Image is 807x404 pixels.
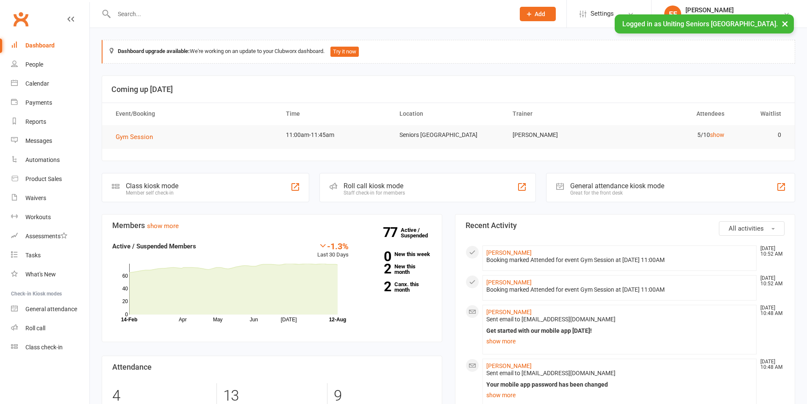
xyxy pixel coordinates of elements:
[11,246,89,265] a: Tasks
[11,189,89,208] a: Waivers
[520,7,556,21] button: Add
[756,246,784,257] time: [DATE] 10:52 AM
[112,221,432,230] h3: Members
[570,190,664,196] div: Great for the front desk
[361,281,432,293] a: 2Canx. this month
[732,125,789,145] td: 0
[11,227,89,246] a: Assessments
[401,221,438,245] a: 77Active / Suspended
[392,125,505,145] td: Seniors [GEOGRAPHIC_DATA]
[25,344,63,351] div: Class check-in
[685,6,783,14] div: [PERSON_NAME]
[618,103,732,125] th: Attendees
[11,36,89,55] a: Dashboard
[11,150,89,170] a: Automations
[111,8,509,20] input: Search...
[591,4,614,23] span: Settings
[10,8,31,30] a: Clubworx
[11,265,89,284] a: What's New
[330,47,359,57] button: Try it now
[486,327,753,334] div: Get started with our mobile app [DATE]!
[756,276,784,287] time: [DATE] 10:52 AM
[11,170,89,189] a: Product Sales
[361,280,391,293] strong: 2
[732,103,789,125] th: Waitlist
[25,42,55,49] div: Dashboard
[392,103,505,125] th: Location
[344,190,405,196] div: Staff check-in for members
[11,208,89,227] a: Workouts
[486,249,532,256] a: [PERSON_NAME]
[11,319,89,338] a: Roll call
[383,226,401,239] strong: 77
[25,306,77,312] div: General attendance
[11,338,89,357] a: Class kiosk mode
[361,264,432,275] a: 2New this month
[756,305,784,316] time: [DATE] 10:48 AM
[102,40,795,64] div: We're working on an update to your Clubworx dashboard.
[486,279,532,286] a: [PERSON_NAME]
[147,222,179,230] a: show more
[116,133,153,141] span: Gym Session
[486,362,532,369] a: [PERSON_NAME]
[25,80,49,87] div: Calendar
[112,363,432,371] h3: Attendance
[126,182,178,190] div: Class kiosk mode
[25,156,60,163] div: Automations
[317,241,349,251] div: -1.3%
[486,286,753,293] div: Booking marked Attended for event Gym Session at [DATE] 11:00AM
[486,389,753,401] a: show more
[108,103,278,125] th: Event/Booking
[361,250,391,263] strong: 0
[111,85,785,94] h3: Coming up [DATE]
[505,103,618,125] th: Trainer
[719,221,785,236] button: All activities
[486,335,753,347] a: show more
[11,300,89,319] a: General attendance kiosk mode
[11,55,89,74] a: People
[535,11,545,17] span: Add
[25,61,43,68] div: People
[486,381,753,388] div: Your mobile app password has been changed
[777,14,793,33] button: ×
[126,190,178,196] div: Member self check-in
[486,316,616,323] span: Sent email to [EMAIL_ADDRESS][DOMAIN_NAME]
[25,214,51,220] div: Workouts
[486,370,616,376] span: Sent email to [EMAIL_ADDRESS][DOMAIN_NAME]
[11,112,89,131] a: Reports
[25,99,52,106] div: Payments
[11,74,89,93] a: Calendar
[486,309,532,315] a: [PERSON_NAME]
[361,251,432,257] a: 0New this week
[112,242,196,250] strong: Active / Suspended Members
[317,241,349,259] div: Last 30 Days
[278,125,392,145] td: 11:00am-11:45am
[25,195,46,201] div: Waivers
[118,48,190,54] strong: Dashboard upgrade available:
[486,256,753,264] div: Booking marked Attended for event Gym Session at [DATE] 11:00AM
[344,182,405,190] div: Roll call kiosk mode
[685,14,783,22] div: Uniting Seniors [GEOGRAPHIC_DATA]
[570,182,664,190] div: General attendance kiosk mode
[25,271,56,278] div: What's New
[25,233,67,240] div: Assessments
[11,93,89,112] a: Payments
[25,325,45,332] div: Roll call
[729,225,764,232] span: All activities
[116,132,159,142] button: Gym Session
[25,252,41,259] div: Tasks
[361,262,391,275] strong: 2
[25,118,46,125] div: Reports
[505,125,618,145] td: [PERSON_NAME]
[664,6,681,22] div: EF
[756,359,784,370] time: [DATE] 10:48 AM
[466,221,785,230] h3: Recent Activity
[710,131,724,138] a: show
[278,103,392,125] th: Time
[11,131,89,150] a: Messages
[25,137,52,144] div: Messages
[25,176,62,182] div: Product Sales
[622,20,778,28] span: Logged in as Uniting Seniors [GEOGRAPHIC_DATA].
[618,125,732,145] td: 5/10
